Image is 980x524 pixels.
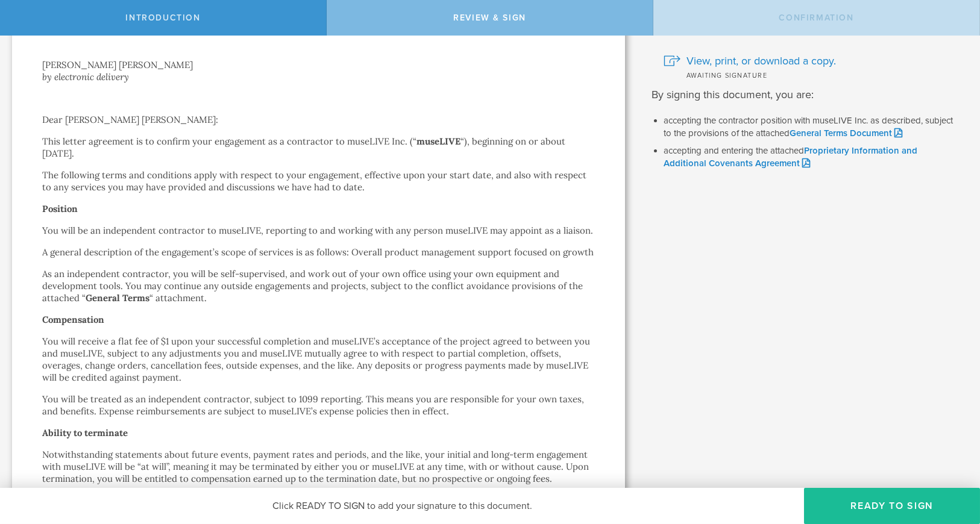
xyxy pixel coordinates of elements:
p: A general description of the engagement’s scope of services is as follows: Overall product manage... [42,246,595,258]
span: Introduction [126,13,201,23]
p: Notwithstanding statements about future events, payment rates and periods, and the like, your ini... [42,449,595,485]
div: [PERSON_NAME] [PERSON_NAME] [42,59,595,71]
strong: Position [42,203,78,214]
strong: museLIVE [416,136,460,147]
li: accepting and entering the attached [664,145,962,169]
p: You will receive a flat fee of $1 upon your successful completion and museLIVE’s acceptance of th... [42,335,595,384]
a: Proprietary Information and Additional Covenants Agreement [664,145,917,169]
a: General Terms Document [790,128,902,139]
span: Review & sign [453,13,526,23]
p: By signing this document, you are: [652,87,962,103]
p: The following terms and conditions apply with respect to your engagement, effective upon your sta... [42,169,595,193]
p: This letter agreement is to confirm your engagement as a contractor to museLIVE Inc. (“ “), begin... [42,136,595,160]
p: You will be an independent contractor to museLIVE, reporting to and working with any person museL... [42,225,595,237]
button: Ready to Sign [804,488,980,524]
strong: Ability to terminate [42,427,128,438]
li: accepting the contractor position with museLIVE Inc. as described, subject to the provisions of t... [664,115,962,139]
i: by electronic delivery [42,71,129,83]
strong: Compensation [42,314,104,325]
span: Confirmation [779,13,854,23]
div: 채팅 위젯 [920,430,980,488]
iframe: Chat Widget [920,430,980,488]
p: Dear [PERSON_NAME] [PERSON_NAME]: [42,114,595,126]
strong: General Terms [86,292,149,304]
p: As an independent contractor, you will be self-supervised, and work out of your own office using ... [42,268,595,304]
div: Awaiting signature [664,69,962,81]
p: You will be treated as an independent contractor, subject to 1099 reporting. This means you are r... [42,393,595,417]
span: View, print, or download a copy. [686,53,836,69]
